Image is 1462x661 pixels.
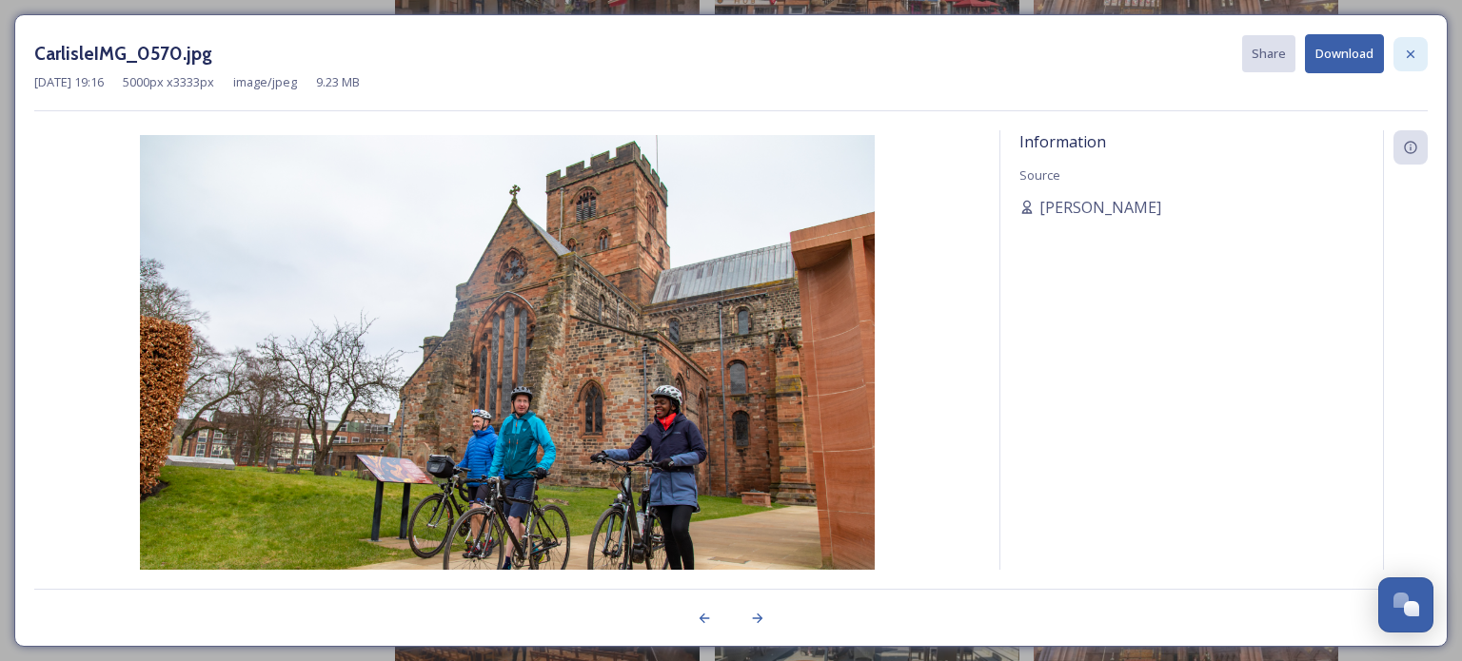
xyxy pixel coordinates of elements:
span: [DATE] 19:16 [34,73,104,91]
span: Information [1019,131,1106,152]
button: Share [1242,35,1295,72]
span: [PERSON_NAME] [1039,196,1161,219]
button: Download [1305,34,1384,73]
span: image/jpeg [233,73,297,91]
h3: CarlisleIMG_0570.jpg [34,40,212,68]
span: 9.23 MB [316,73,360,91]
span: Source [1019,166,1060,184]
img: CarlisleIMG_0570.jpg [34,135,980,625]
span: 5000 px x 3333 px [123,73,214,91]
button: Open Chat [1378,577,1433,632]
